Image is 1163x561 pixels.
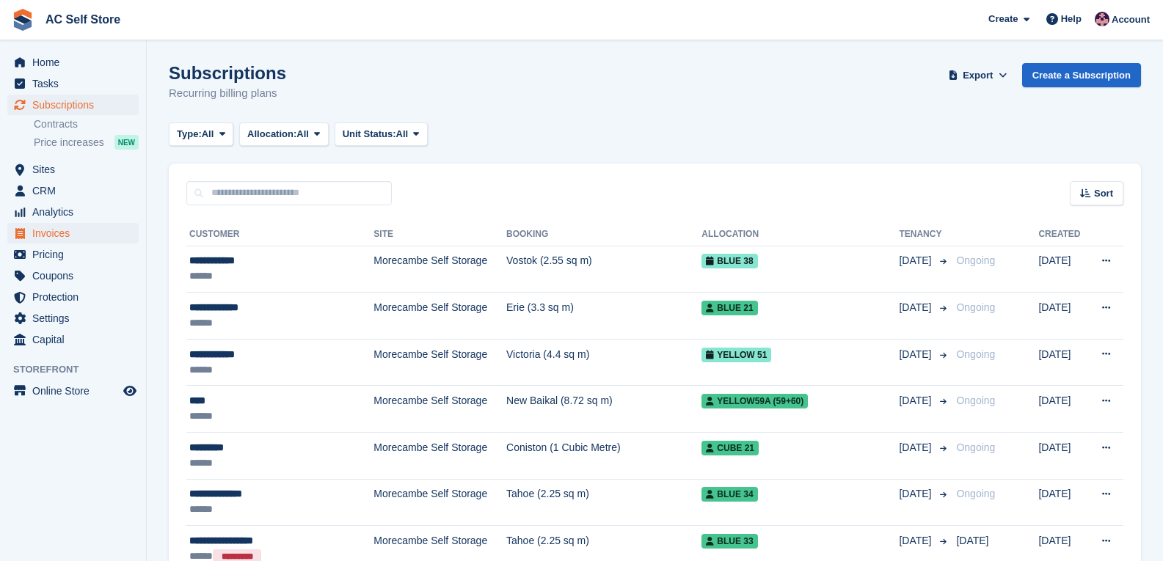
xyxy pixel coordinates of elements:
td: [DATE] [1038,386,1087,433]
td: Morecambe Self Storage [373,386,506,433]
span: Sites [32,159,120,180]
td: [DATE] [1038,433,1087,480]
span: Ongoing [956,488,995,499]
a: menu [7,95,139,115]
img: Ted Cox [1095,12,1109,26]
td: [DATE] [1038,339,1087,386]
span: Ongoing [956,301,995,313]
div: NEW [114,135,139,150]
td: Victoria (4.4 sq m) [506,339,701,386]
a: menu [7,381,139,401]
button: Type: All [169,122,233,147]
span: Invoices [32,223,120,243]
p: Recurring billing plans [169,85,286,102]
span: Blue 33 [701,534,757,549]
button: Allocation: All [239,122,329,147]
span: [DATE] [899,347,934,362]
span: Pricing [32,244,120,265]
span: Coupons [32,265,120,286]
span: Subscriptions [32,95,120,115]
a: menu [7,52,139,73]
span: All [202,127,214,142]
td: New Baikal (8.72 sq m) [506,386,701,433]
span: [DATE] [899,486,934,502]
a: Contracts [34,117,139,131]
span: Cube 21 [701,441,759,455]
th: Booking [506,223,701,246]
span: [DATE] [899,300,934,315]
span: Unit Status: [343,127,396,142]
span: Ongoing [956,254,995,266]
td: Morecambe Self Storage [373,246,506,293]
td: Morecambe Self Storage [373,479,506,526]
a: menu [7,244,139,265]
button: Export [946,63,1010,87]
td: Morecambe Self Storage [373,433,506,480]
a: menu [7,287,139,307]
span: [DATE] [956,535,988,546]
span: All [396,127,409,142]
span: Yellow59a (59+60) [701,394,808,408]
span: Create [988,12,1018,26]
span: Analytics [32,202,120,222]
span: Storefront [13,362,146,377]
td: [DATE] [1038,293,1087,340]
td: Morecambe Self Storage [373,339,506,386]
a: Create a Subscription [1022,63,1141,87]
span: Ongoing [956,348,995,360]
span: Ongoing [956,441,995,453]
a: menu [7,308,139,329]
h1: Subscriptions [169,63,286,83]
td: Coniston (1 Cubic Metre) [506,433,701,480]
span: Blue 21 [701,301,757,315]
span: Capital [32,329,120,350]
th: Site [373,223,506,246]
button: Unit Status: All [335,122,428,147]
span: Export [963,68,993,83]
span: Online Store [32,381,120,401]
span: Sort [1094,186,1113,201]
span: Allocation: [247,127,296,142]
a: menu [7,180,139,201]
td: Erie (3.3 sq m) [506,293,701,340]
span: Help [1061,12,1082,26]
a: menu [7,223,139,243]
a: menu [7,329,139,350]
a: AC Self Store [40,7,126,32]
span: Blue 34 [701,487,757,502]
span: Type: [177,127,202,142]
a: Price increases NEW [34,134,139,150]
span: Yellow 51 [701,348,771,362]
a: menu [7,202,139,222]
td: Morecambe Self Storage [373,293,506,340]
th: Allocation [701,223,899,246]
span: Blue 38 [701,254,757,268]
td: [DATE] [1038,246,1087,293]
td: [DATE] [1038,479,1087,526]
span: Ongoing [956,395,995,406]
span: Tasks [32,73,120,94]
a: menu [7,159,139,180]
a: menu [7,265,139,286]
img: stora-icon-8386f47178a22dfd0bd8f6a31ec36ba5ce8667c1dd55bd0f319d3a0aa187defe.svg [12,9,34,31]
td: Vostok (2.55 sq m) [506,246,701,293]
a: Preview store [121,382,139,400]
span: Price increases [34,136,104,150]
span: [DATE] [899,253,934,268]
span: Account [1112,12,1150,27]
span: [DATE] [899,440,934,455]
span: Home [32,52,120,73]
span: CRM [32,180,120,201]
span: Settings [32,308,120,329]
th: Tenancy [899,223,950,246]
span: All [296,127,309,142]
span: [DATE] [899,533,934,549]
th: Customer [186,223,373,246]
td: Tahoe (2.25 sq m) [506,479,701,526]
th: Created [1038,223,1087,246]
span: Protection [32,287,120,307]
a: menu [7,73,139,94]
span: [DATE] [899,393,934,408]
